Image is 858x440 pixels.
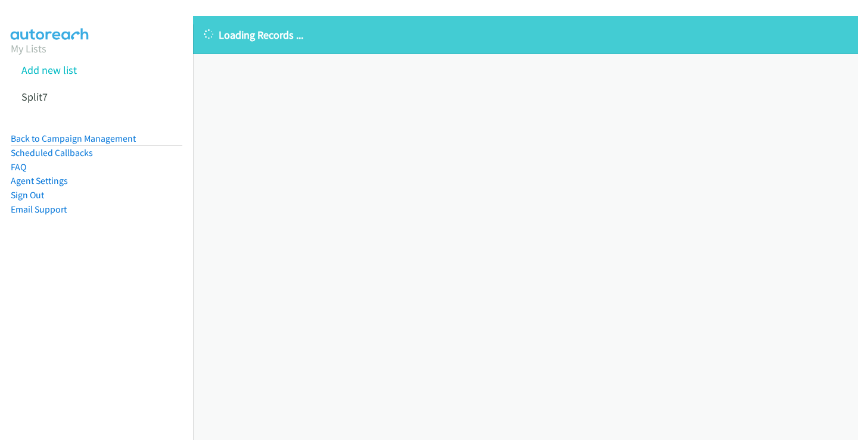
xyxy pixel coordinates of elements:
[21,90,48,104] a: Split7
[11,189,44,201] a: Sign Out
[11,161,26,173] a: FAQ
[11,133,136,144] a: Back to Campaign Management
[11,204,67,215] a: Email Support
[21,63,77,77] a: Add new list
[11,147,93,158] a: Scheduled Callbacks
[11,175,68,186] a: Agent Settings
[11,42,46,55] a: My Lists
[204,27,847,43] p: Loading Records ...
